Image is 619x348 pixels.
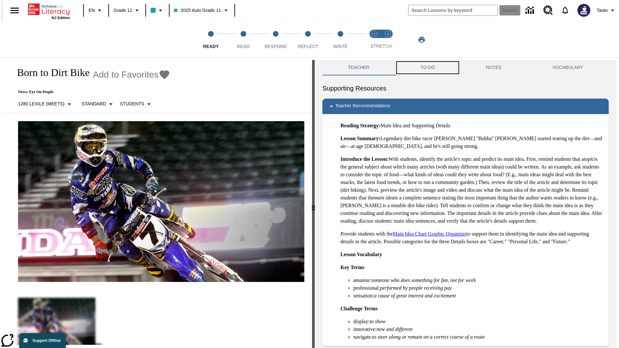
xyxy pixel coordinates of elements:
[353,325,604,333] li: innovative:
[340,122,604,130] p: Main Idea and Supporting Details
[597,7,608,14] span: Tauto
[312,60,315,348] div: Press Enter or Spacebar and then press right and left arrow keys to move the slider
[322,60,395,75] button: Teacher
[340,265,364,270] strong: Key Terms
[10,90,170,94] p: News: Eye On People
[224,22,262,57] button: Read step 2 of 5
[539,2,557,19] a: Resource Center, Will open in new tab
[264,44,287,49] span: Respond
[3,60,312,345] div: reading
[18,121,304,282] img: Motocross racer James Stewart flies through the air on his dirt bike.
[393,231,466,237] a: Main Idea Chart Graphic Organizer
[289,22,327,57] button: Reflect step 4 of 5
[353,292,604,300] li: sensation:
[370,43,392,49] span: STRETCH
[172,5,232,16] button: Class: 2025 Auto Grade 11, Select your class
[340,252,382,257] strong: Lesson Vocabulary
[18,101,64,107] p: 1280 Lexile (Meets)
[387,32,388,35] text: 2
[340,306,378,311] strong: Challenge Terms
[353,276,604,284] li: amateur:
[378,22,397,57] button: Stretch Respond step 2 of 2
[28,2,70,20] div: Home
[527,60,609,75] button: VOCABULARY
[371,277,476,283] em: someone who does something for fun, not for work
[333,44,348,49] span: Write
[192,22,230,57] button: Ready step 1 of 5
[93,70,159,80] span: Add to Favorites
[408,5,497,15] input: search field
[315,60,616,348] div: activity
[33,338,61,343] span: Support Offline
[117,98,155,110] button: Select Student
[120,101,144,107] p: Students
[372,334,485,340] em: to steer along or remain on a correct course of a route
[89,7,95,14] span: EN
[174,7,221,14] span: 2025 Auto Grade 11
[322,83,609,93] h6: Supporting Resources
[557,2,574,19] a: Notifications
[374,293,456,298] em: a cause of great interest and excitement
[10,67,90,79] h1: Born to Dirt Bike
[574,2,594,19] button: Select a new avatar
[203,44,219,49] span: Ready
[365,22,384,57] button: Stretch Read step 1 of 2
[522,2,539,19] a: Data Center
[257,22,294,57] button: Respond step 3 of 5
[380,285,452,291] em: performed by people receiving pay
[340,136,380,141] strong: Lesson Summary:
[5,1,24,20] button: Open side menu
[93,69,170,80] button: Add to Favorites - Born to Dirt Bike
[335,102,390,110] p: Teacher Recommendations
[298,44,319,49] span: Reflect
[594,5,619,16] button: Profile/Settings
[340,230,604,246] p: Provide students with the to support them in identifying the main idea and supporting details in ...
[395,60,460,75] button: TO-DO
[373,32,375,35] text: 1
[15,98,76,110] button: Select Lexile, 1280 Lexile (Meets)
[353,333,604,341] li: navigate:
[82,101,106,107] p: Standard
[111,5,143,16] button: Grade: Grade 11, Select a grade
[113,7,132,14] span: Grade 11
[19,333,66,348] button: Support Offline
[377,326,412,332] em: new and different
[340,123,380,128] strong: Reading Strategy:
[79,98,117,110] button: Scaffolds, Standard
[374,195,395,200] em: main idea
[52,16,70,20] span: NJ Edition
[237,44,250,49] span: Read
[584,156,594,162] em: topic
[353,318,604,325] li: display:
[353,284,604,292] li: professional:
[577,4,590,17] img: Avatar
[322,60,609,75] div: Instructional Panel Tabs
[460,60,527,75] button: NOTES
[322,22,359,57] button: Write step 5 of 5
[86,5,106,16] button: Language: EN, Select a language
[411,34,432,45] button: Print
[340,135,604,150] p: Legendary dirt bike racer [PERSON_NAME] "Bubba" [PERSON_NAME] started tearing up the dirt—and air...
[370,319,386,324] em: to show
[322,99,609,114] div: Teacher Recommendations
[340,155,604,225] p: With students, identify the article's topic and predict its main idea. First, remind students tha...
[340,156,388,162] strong: Introduce the Lesson:
[148,5,167,16] button: Class color is light blue. Change class color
